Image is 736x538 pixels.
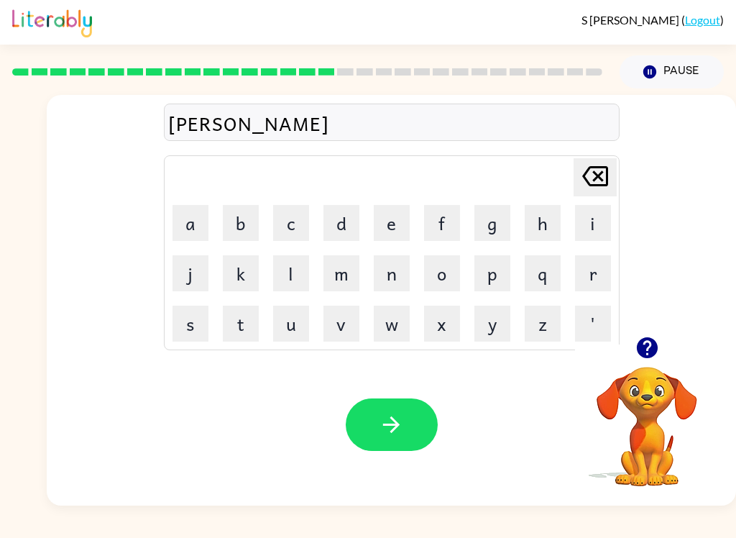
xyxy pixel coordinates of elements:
img: Literably [12,6,92,37]
button: a [172,205,208,241]
div: [PERSON_NAME] [168,108,615,138]
button: x [424,306,460,342]
button: f [424,205,460,241]
button: e [374,205,410,241]
div: ( ) [581,13,724,27]
button: b [223,205,259,241]
button: c [273,205,309,241]
button: j [172,255,208,291]
button: k [223,255,259,291]
button: g [474,205,510,241]
span: S [PERSON_NAME] [581,13,681,27]
button: t [223,306,259,342]
button: z [525,306,561,342]
button: m [323,255,359,291]
button: y [474,306,510,342]
button: h [525,205,561,241]
button: o [424,255,460,291]
button: ' [575,306,611,342]
button: p [474,255,510,291]
video: Your browser must support playing .mp4 files to use Literably. Please try using another browser. [575,345,719,488]
button: d [323,205,359,241]
button: i [575,205,611,241]
button: l [273,255,309,291]
button: v [323,306,359,342]
button: u [273,306,309,342]
button: q [525,255,561,291]
button: r [575,255,611,291]
button: s [172,306,208,342]
a: Logout [685,13,720,27]
button: Pause [620,55,724,88]
button: w [374,306,410,342]
button: n [374,255,410,291]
